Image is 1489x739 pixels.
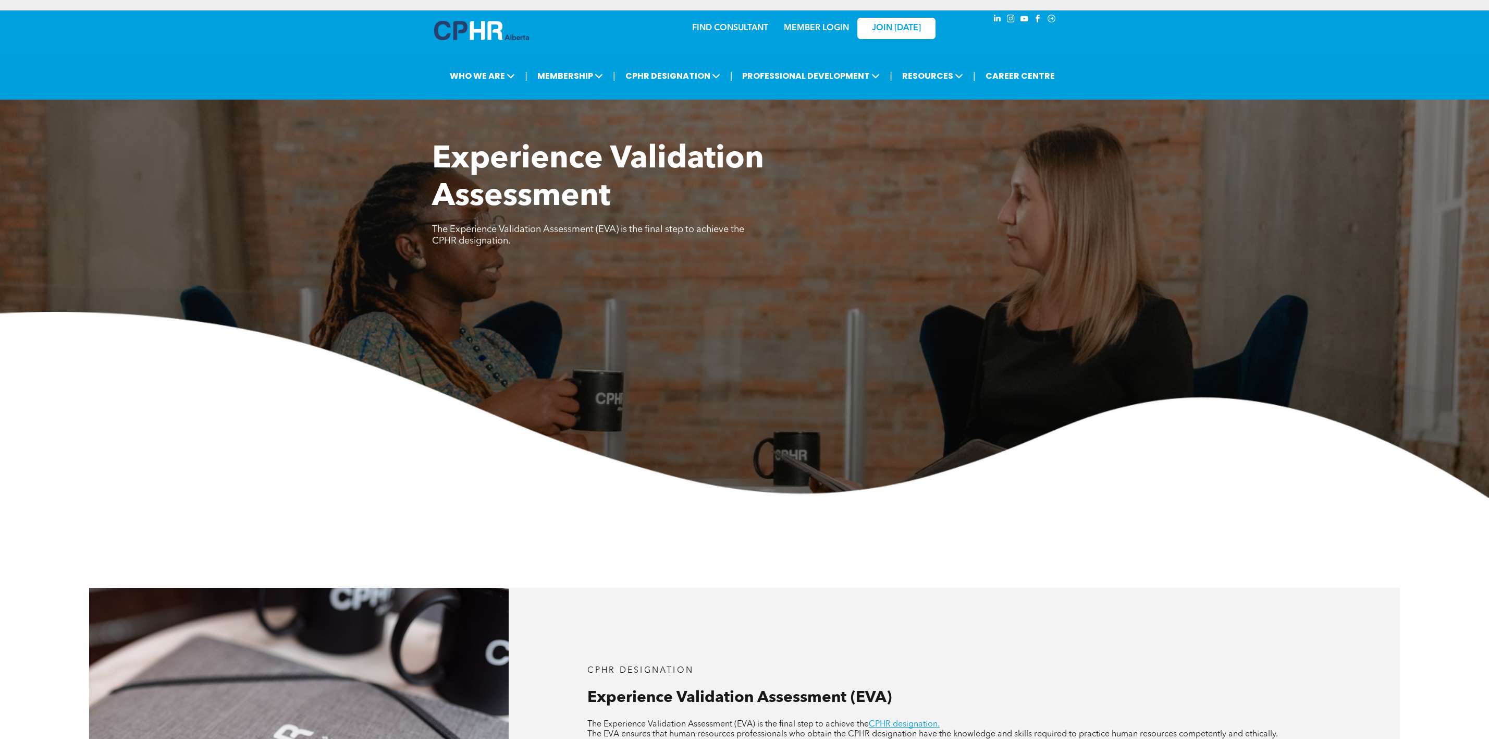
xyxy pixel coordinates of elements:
[869,720,940,729] a: CPHR designation.
[992,13,1003,27] a: linkedin
[1005,13,1017,27] a: instagram
[973,65,976,87] li: |
[587,730,1278,738] span: The EVA ensures that human resources professionals who obtain the CPHR designation have the knowl...
[622,66,723,86] span: CPHR DESIGNATION
[692,24,768,32] a: FIND CONSULTANT
[890,65,892,87] li: |
[432,144,764,213] span: Experience Validation Assessment
[1019,13,1030,27] a: youtube
[739,66,883,86] span: PROFESSIONAL DEVELOPMENT
[982,66,1058,86] a: CAREER CENTRE
[1046,13,1057,27] a: Social network
[857,18,936,39] a: JOIN [DATE]
[587,690,892,706] span: Experience Validation Assessment (EVA)
[784,24,849,32] a: MEMBER LOGIN
[872,23,921,33] span: JOIN [DATE]
[434,21,529,40] img: A blue and white logo for cp alberta
[899,66,966,86] span: RESOURCES
[447,66,518,86] span: WHO WE ARE
[432,225,744,246] span: The Experience Validation Assessment (EVA) is the final step to achieve the CPHR designation.
[730,65,733,87] li: |
[587,667,694,675] span: CPHR DESIGNATION
[587,720,869,729] span: The Experience Validation Assessment (EVA) is the final step to achieve the
[525,65,527,87] li: |
[534,66,606,86] span: MEMBERSHIP
[613,65,616,87] li: |
[1032,13,1044,27] a: facebook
